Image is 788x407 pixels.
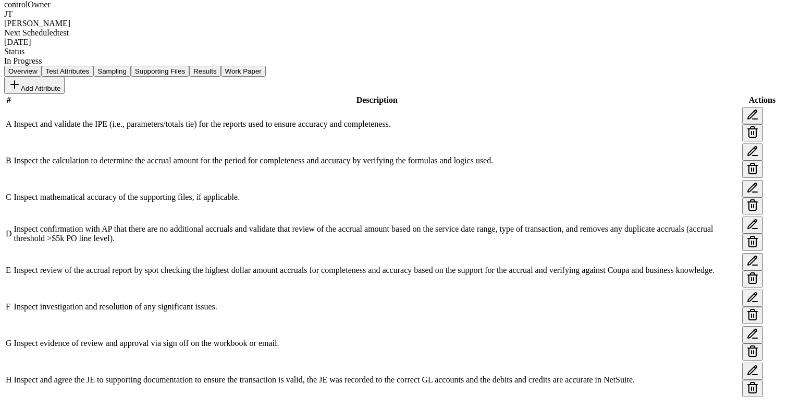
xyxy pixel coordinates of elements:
[6,375,12,384] span: H
[189,66,220,77] button: Results
[4,47,784,56] div: Status
[14,339,279,348] span: Inspect evidence of review and approval via sign off on the workbook or email.
[742,380,763,397] button: Delete test attribute
[4,77,65,94] button: Add Attribute
[5,95,13,105] th: #
[742,307,763,324] button: Delete test attribute
[4,19,70,28] span: [PERSON_NAME]
[6,156,11,165] span: B
[742,197,763,214] button: Delete test attribute
[742,217,763,234] button: Edit test attribute
[14,156,494,165] span: Inspect the calculation to determine the accrual amount for the period for completeness and accur...
[6,119,12,128] span: A
[42,66,94,77] button: Test Attributes
[6,229,12,238] span: D
[742,253,763,270] button: Edit test attribute
[4,28,784,38] div: Next Scheduled test
[742,143,763,161] button: Edit test attribute
[4,66,784,77] nav: Tabs
[4,56,784,66] div: In Progress
[742,270,763,288] button: Delete test attribute
[6,193,11,201] span: C
[14,119,391,128] span: Inspect and validate the IPE (i.e., parameters/totals tie) for the reports used to ensure accurac...
[742,343,763,361] button: Delete test attribute
[742,234,763,251] button: Delete test attribute
[742,95,783,105] th: Actions
[742,107,763,124] button: Edit test attribute
[742,161,763,178] button: Delete test attribute
[6,339,12,348] span: G
[131,66,189,77] button: Supporting Files
[742,290,763,307] button: Edit test attribute
[742,326,763,343] button: Edit test attribute
[14,193,240,201] span: Inspect mathematical accuracy of the supporting files, if applicable.
[14,375,635,384] span: Inspect and agree the JE to supporting documentation to ensure the transaction is valid, the JE w...
[14,266,715,274] span: Inspect review of the accrual report by spot checking the highest dollar amount accruals for comp...
[4,66,42,77] button: Overview
[93,66,131,77] button: Sampling
[6,266,11,274] span: E
[742,180,763,197] button: Edit test attribute
[14,302,217,311] span: Inspect investigation and resolution of any significant issues.
[221,66,266,77] button: Work Paper
[4,38,784,47] div: [DATE]
[4,9,13,18] span: JT
[14,224,713,243] span: Inspect confirmation with AP that there are no additional accruals and validate that review of th...
[14,95,741,105] th: Description
[742,363,763,380] button: Edit test attribute
[6,302,10,311] span: F
[742,124,763,141] button: Delete test attribute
